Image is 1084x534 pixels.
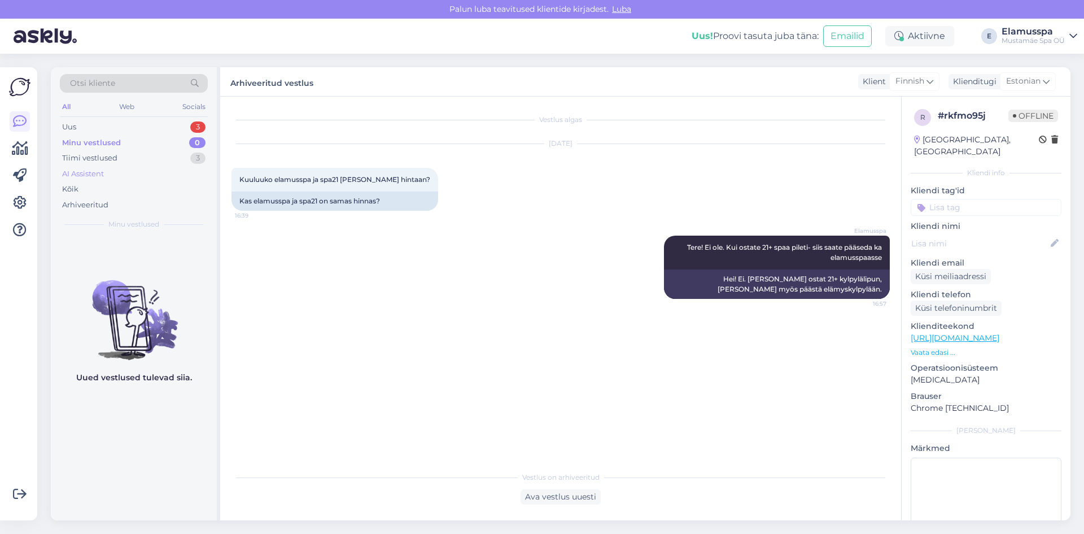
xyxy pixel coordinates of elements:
[948,76,996,88] div: Klienditugi
[664,270,890,299] div: Hei! Ei. [PERSON_NAME] ostat 21+ kylpylälipun, [PERSON_NAME] myös päästä elämyskylpylään.
[235,211,277,220] span: 16:39
[1002,27,1077,45] a: ElamusspaMustamäe Spa OÜ
[1002,36,1065,45] div: Mustamäe Spa OÜ
[911,168,1061,178] div: Kliendi info
[108,219,159,229] span: Minu vestlused
[911,257,1061,269] p: Kliendi email
[62,184,78,195] div: Kõik
[687,243,884,262] span: Tere! Ei ole. Kui ostate 21+ spaa pileti- siis saate pääseda ka elamusspaasse
[911,426,1061,436] div: [PERSON_NAME]
[62,137,121,149] div: Minu vestlused
[1008,110,1058,122] span: Offline
[1002,27,1065,36] div: Elamusspa
[895,75,924,88] span: Finnish
[60,99,73,114] div: All
[1006,75,1041,88] span: Estonian
[9,76,30,98] img: Askly Logo
[189,137,206,149] div: 0
[911,289,1061,301] p: Kliendi telefon
[521,489,601,505] div: Ava vestlus uuesti
[920,113,925,121] span: r
[911,185,1061,197] p: Kliendi tag'id
[823,25,872,47] button: Emailid
[609,4,635,14] span: Luba
[62,199,108,211] div: Arhiveeritud
[239,175,430,184] span: Kuuluuko elamusspa ja spa21 [PERSON_NAME] hintaan?
[62,168,104,180] div: AI Assistent
[938,109,1008,123] div: # rkfmo95j
[844,227,886,235] span: Elamusspa
[858,76,886,88] div: Klient
[911,402,1061,414] p: Chrome [TECHNICAL_ID]
[51,260,217,362] img: No chats
[692,31,713,41] b: Uus!
[230,74,313,89] label: Arhiveeritud vestlus
[62,121,76,133] div: Uus
[522,472,600,483] span: Vestlus on arhiveeritud
[190,153,206,164] div: 3
[911,362,1061,374] p: Operatsioonisüsteem
[911,220,1061,232] p: Kliendi nimi
[914,134,1039,158] div: [GEOGRAPHIC_DATA], [GEOGRAPHIC_DATA]
[76,372,192,384] p: Uued vestlused tulevad siia.
[117,99,137,114] div: Web
[180,99,208,114] div: Socials
[911,333,999,343] a: [URL][DOMAIN_NAME]
[62,153,117,164] div: Tiimi vestlused
[911,374,1061,386] p: [MEDICAL_DATA]
[885,26,954,46] div: Aktiivne
[911,269,991,284] div: Küsi meiliaadressi
[844,299,886,308] span: 16:57
[911,301,1002,316] div: Küsi telefoninumbrit
[911,237,1048,250] input: Lisa nimi
[190,121,206,133] div: 3
[231,138,890,149] div: [DATE]
[911,199,1061,216] input: Lisa tag
[70,77,115,89] span: Otsi kliente
[981,28,997,44] div: E
[911,442,1061,454] p: Märkmed
[231,115,890,125] div: Vestlus algas
[911,390,1061,402] p: Brauser
[911,348,1061,358] p: Vaata edasi ...
[231,192,438,211] div: Kas elamusspa ja spa21 on samas hinnas?
[911,320,1061,332] p: Klienditeekond
[692,29,819,43] div: Proovi tasuta juba täna:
